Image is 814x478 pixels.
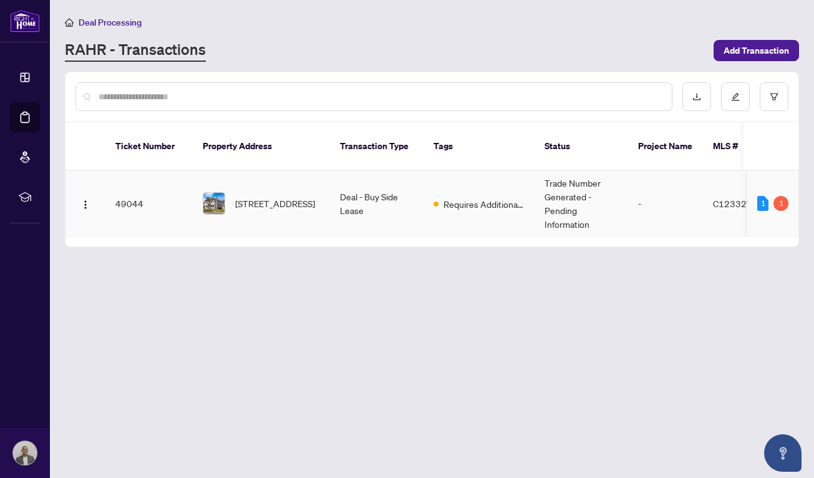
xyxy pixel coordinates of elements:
[535,171,628,237] td: Trade Number Generated - Pending Information
[724,41,789,61] span: Add Transaction
[65,18,74,27] span: home
[731,92,740,101] span: edit
[203,193,225,214] img: thumbnail-img
[75,193,95,213] button: Logo
[10,9,40,32] img: logo
[105,171,193,237] td: 49044
[682,82,711,111] button: download
[193,122,330,171] th: Property Address
[424,122,535,171] th: Tags
[757,196,768,211] div: 1
[692,92,701,101] span: download
[105,122,193,171] th: Ticket Number
[330,171,424,237] td: Deal - Buy Side Lease
[79,17,142,28] span: Deal Processing
[773,196,788,211] div: 1
[535,122,628,171] th: Status
[628,122,703,171] th: Project Name
[65,39,206,62] a: RAHR - Transactions
[80,200,90,210] img: Logo
[721,82,750,111] button: edit
[330,122,424,171] th: Transaction Type
[703,122,778,171] th: MLS #
[13,441,37,465] img: Profile Icon
[443,197,525,211] span: Requires Additional Docs
[714,40,799,61] button: Add Transaction
[713,198,763,209] span: C12332770
[235,197,315,210] span: [STREET_ADDRESS]
[770,92,778,101] span: filter
[764,434,802,472] button: Open asap
[628,171,703,237] td: -
[760,82,788,111] button: filter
